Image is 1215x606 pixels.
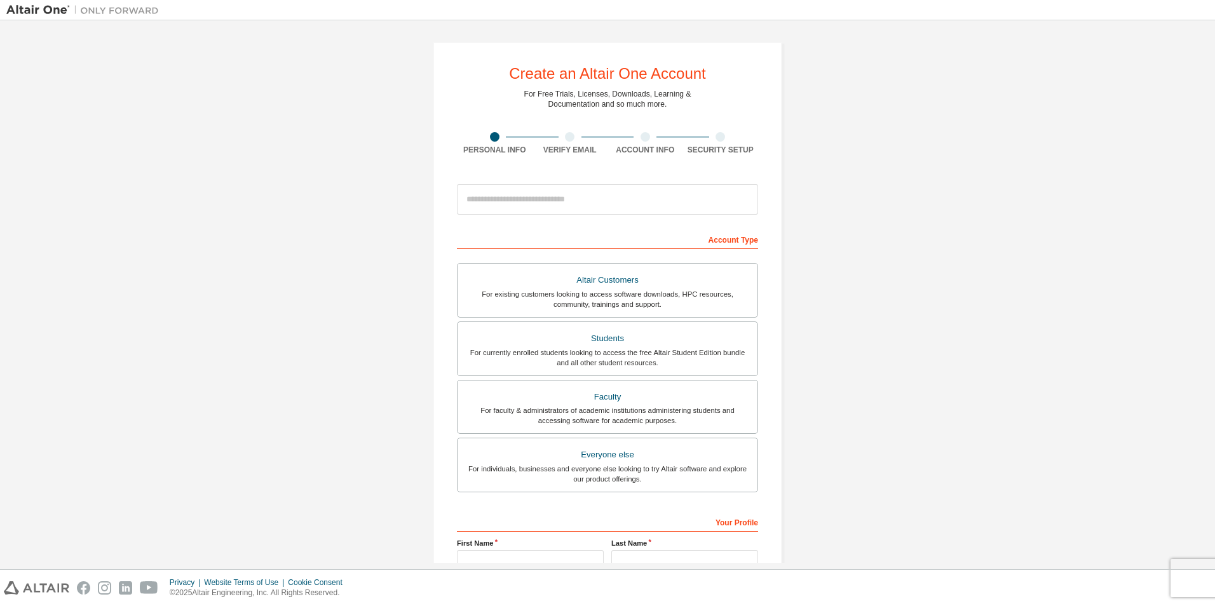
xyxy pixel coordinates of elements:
div: Everyone else [465,446,750,464]
img: altair_logo.svg [4,581,69,595]
div: Account Info [607,145,683,155]
div: Website Terms of Use [204,577,288,588]
label: Last Name [611,538,758,548]
img: linkedin.svg [119,581,132,595]
div: Faculty [465,388,750,406]
div: Account Type [457,229,758,249]
img: facebook.svg [77,581,90,595]
div: For faculty & administrators of academic institutions administering students and accessing softwa... [465,405,750,426]
div: Students [465,330,750,347]
img: Altair One [6,4,165,17]
div: Create an Altair One Account [509,66,706,81]
div: For existing customers looking to access software downloads, HPC resources, community, trainings ... [465,289,750,309]
img: youtube.svg [140,581,158,595]
div: Personal Info [457,145,533,155]
div: Your Profile [457,511,758,532]
div: For currently enrolled students looking to access the free Altair Student Edition bundle and all ... [465,347,750,368]
div: Security Setup [683,145,759,155]
label: First Name [457,538,604,548]
img: instagram.svg [98,581,111,595]
div: Privacy [170,577,204,588]
div: Verify Email [533,145,608,155]
div: For individuals, businesses and everyone else looking to try Altair software and explore our prod... [465,464,750,484]
p: © 2025 Altair Engineering, Inc. All Rights Reserved. [170,588,350,598]
div: Cookie Consent [288,577,350,588]
div: Altair Customers [465,271,750,289]
div: For Free Trials, Licenses, Downloads, Learning & Documentation and so much more. [524,89,691,109]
